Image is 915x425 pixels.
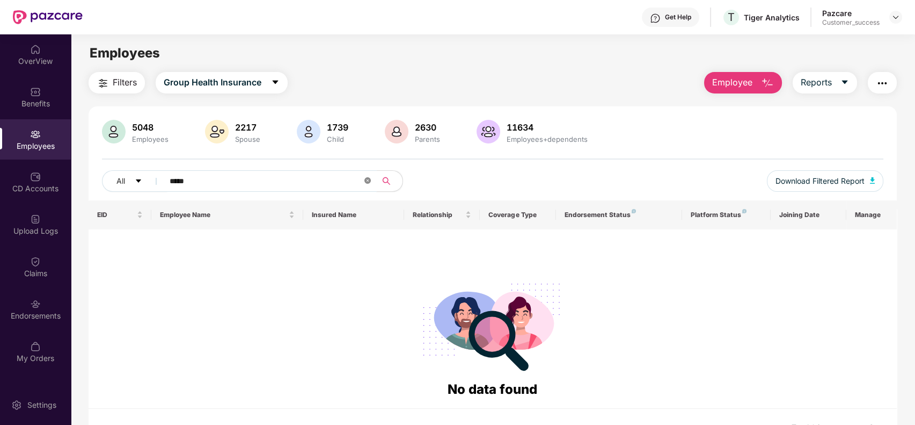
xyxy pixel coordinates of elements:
img: svg+xml;base64,PHN2ZyBpZD0iSG9tZSIgeG1sbnM9Imh0dHA6Ly93d3cudzMub3JnLzIwMDAvc3ZnIiB3aWR0aD0iMjAiIG... [30,44,41,55]
img: svg+xml;base64,PHN2ZyBpZD0iRW1wbG95ZWVzIiB4bWxucz0iaHR0cDovL3d3dy53My5vcmcvMjAwMC9zdmciIHdpZHRoPS... [30,129,41,140]
img: svg+xml;base64,PHN2ZyBpZD0iQ0RfQWNjb3VudHMiIGRhdGEtbmFtZT0iQ0QgQWNjb3VudHMiIHhtbG5zPSJodHRwOi8vd3... [30,171,41,182]
span: search [376,177,397,185]
div: Endorsement Status [565,211,674,219]
button: Group Health Insurancecaret-down [156,72,288,93]
span: Employees [90,45,160,61]
div: Tiger Analytics [744,12,800,23]
img: svg+xml;base64,PHN2ZyB4bWxucz0iaHR0cDovL3d3dy53My5vcmcvMjAwMC9zdmciIHhtbG5zOnhsaW5rPSJodHRwOi8vd3... [102,120,126,143]
span: T [728,11,735,24]
th: Insured Name [303,200,404,229]
img: svg+xml;base64,PHN2ZyB4bWxucz0iaHR0cDovL3d3dy53My5vcmcvMjAwMC9zdmciIHdpZHRoPSIyODgiIGhlaWdodD0iMj... [415,270,570,379]
span: Employee Name [160,211,286,219]
img: svg+xml;base64,PHN2ZyB4bWxucz0iaHR0cDovL3d3dy53My5vcmcvMjAwMC9zdmciIHhtbG5zOnhsaW5rPSJodHRwOi8vd3... [761,77,774,90]
img: svg+xml;base64,PHN2ZyB4bWxucz0iaHR0cDovL3d3dy53My5vcmcvMjAwMC9zdmciIHdpZHRoPSI4IiBoZWlnaHQ9IjgiIH... [742,209,746,213]
img: svg+xml;base64,PHN2ZyBpZD0iTXlfT3JkZXJzIiBkYXRhLW5hbWU9Ik15IE9yZGVycyIgeG1sbnM9Imh0dHA6Ly93d3cudz... [30,341,41,352]
div: Settings [24,400,60,410]
div: Customer_success [822,18,880,27]
img: svg+xml;base64,PHN2ZyBpZD0iQ2xhaW0iIHhtbG5zPSJodHRwOi8vd3d3LnczLm9yZy8yMDAwL3N2ZyIgd2lkdGg9IjIwIi... [30,256,41,267]
th: Joining Date [771,200,846,229]
img: svg+xml;base64,PHN2ZyBpZD0iVXBsb2FkX0xvZ3MiIGRhdGEtbmFtZT0iVXBsb2FkIExvZ3MiIHhtbG5zPSJodHRwOi8vd3... [30,214,41,225]
div: 11634 [504,122,590,133]
div: 2630 [413,122,442,133]
span: Employee [712,76,752,89]
img: svg+xml;base64,PHN2ZyB4bWxucz0iaHR0cDovL3d3dy53My5vcmcvMjAwMC9zdmciIHdpZHRoPSIyNCIgaGVpZ2h0PSIyNC... [876,77,889,90]
div: Get Help [665,13,691,21]
div: 1739 [325,122,350,133]
img: svg+xml;base64,PHN2ZyBpZD0iRW5kb3JzZW1lbnRzIiB4bWxucz0iaHR0cDovL3d3dy53My5vcmcvMjAwMC9zdmciIHdpZH... [30,299,41,309]
span: caret-down [840,78,849,88]
span: Reports [801,76,832,89]
span: Filters [113,76,137,89]
th: Relationship [404,200,480,229]
img: svg+xml;base64,PHN2ZyB4bWxucz0iaHR0cDovL3d3dy53My5vcmcvMjAwMC9zdmciIHhtbG5zOnhsaW5rPSJodHRwOi8vd3... [297,120,320,143]
img: svg+xml;base64,PHN2ZyBpZD0iQmVuZWZpdHMiIHhtbG5zPSJodHRwOi8vd3d3LnczLm9yZy8yMDAwL3N2ZyIgd2lkdGg9Ij... [30,87,41,97]
div: Pazcare [822,8,880,18]
span: Relationship [413,211,463,219]
div: 5048 [130,122,171,133]
th: Coverage Type [480,200,555,229]
button: search [376,170,403,192]
th: Manage [846,200,897,229]
span: No data found [448,381,537,397]
span: EID [97,211,135,219]
div: Platform Status [691,211,762,219]
th: EID [89,200,152,229]
th: Employee Name [151,200,303,229]
span: close-circle [364,176,371,186]
button: Reportscaret-down [793,72,857,93]
img: svg+xml;base64,PHN2ZyBpZD0iSGVscC0zMngzMiIgeG1sbnM9Imh0dHA6Ly93d3cudzMub3JnLzIwMDAvc3ZnIiB3aWR0aD... [650,13,661,24]
img: svg+xml;base64,PHN2ZyBpZD0iRHJvcGRvd24tMzJ4MzIiIHhtbG5zPSJodHRwOi8vd3d3LnczLm9yZy8yMDAwL3N2ZyIgd2... [891,13,900,21]
img: svg+xml;base64,PHN2ZyB4bWxucz0iaHR0cDovL3d3dy53My5vcmcvMjAwMC9zdmciIHhtbG5zOnhsaW5rPSJodHRwOi8vd3... [477,120,500,143]
img: New Pazcare Logo [13,10,83,24]
span: All [116,175,125,187]
span: Download Filtered Report [775,175,865,187]
div: Employees+dependents [504,135,590,143]
div: Parents [413,135,442,143]
div: Child [325,135,350,143]
span: Group Health Insurance [164,76,261,89]
img: svg+xml;base64,PHN2ZyB4bWxucz0iaHR0cDovL3d3dy53My5vcmcvMjAwMC9zdmciIHdpZHRoPSIyNCIgaGVpZ2h0PSIyNC... [97,77,109,90]
button: Filters [89,72,145,93]
button: Download Filtered Report [767,170,884,192]
img: svg+xml;base64,PHN2ZyBpZD0iVXBkYXRlZCIgeG1sbnM9Imh0dHA6Ly93d3cudzMub3JnLzIwMDAvc3ZnIiB3aWR0aD0iMj... [30,384,41,394]
span: close-circle [364,177,371,184]
img: svg+xml;base64,PHN2ZyB4bWxucz0iaHR0cDovL3d3dy53My5vcmcvMjAwMC9zdmciIHdpZHRoPSI4IiBoZWlnaHQ9IjgiIH... [632,209,636,213]
button: Employee [704,72,782,93]
img: svg+xml;base64,PHN2ZyBpZD0iU2V0dGluZy0yMHgyMCIgeG1sbnM9Imh0dHA6Ly93d3cudzMub3JnLzIwMDAvc3ZnIiB3aW... [11,400,22,410]
button: Allcaret-down [102,170,167,192]
img: svg+xml;base64,PHN2ZyB4bWxucz0iaHR0cDovL3d3dy53My5vcmcvMjAwMC9zdmciIHhtbG5zOnhsaW5rPSJodHRwOi8vd3... [385,120,408,143]
div: Employees [130,135,171,143]
span: caret-down [135,177,142,186]
span: caret-down [271,78,280,88]
img: svg+xml;base64,PHN2ZyB4bWxucz0iaHR0cDovL3d3dy53My5vcmcvMjAwMC9zdmciIHhtbG5zOnhsaW5rPSJodHRwOi8vd3... [205,120,229,143]
div: Spouse [233,135,262,143]
img: svg+xml;base64,PHN2ZyB4bWxucz0iaHR0cDovL3d3dy53My5vcmcvMjAwMC9zdmciIHhtbG5zOnhsaW5rPSJodHRwOi8vd3... [870,177,875,184]
div: 2217 [233,122,262,133]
